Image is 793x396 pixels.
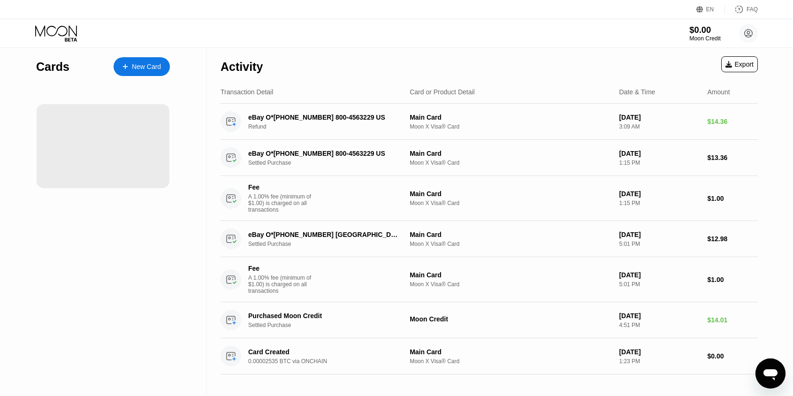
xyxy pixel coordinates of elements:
div: Main Card [410,150,611,157]
div: eBay O*[PHONE_NUMBER] 800-4563229 US [248,114,400,121]
div: 0.00002535 BTC via ONCHAIN [248,358,412,365]
div: A 1.00% fee (minimum of $1.00) is charged on all transactions [248,274,319,294]
div: Main Card [410,231,611,238]
div: Card or Product Detail [410,88,475,96]
div: Moon Credit [410,315,611,323]
div: $1.00 [707,276,758,283]
div: Transaction Detail [221,88,273,96]
div: Main Card [410,190,611,198]
div: [DATE] [619,348,700,356]
div: Export [721,56,758,72]
div: Refund [248,123,412,130]
div: eBay O*[PHONE_NUMBER] [GEOGRAPHIC_DATA][PERSON_NAME] [GEOGRAPHIC_DATA]Settled PurchaseMain CardMo... [221,221,758,257]
div: 5:01 PM [619,241,700,247]
div: Fee [248,183,314,191]
div: FAQ [747,6,758,13]
div: 4:51 PM [619,322,700,328]
div: Moon X Visa® Card [410,281,611,288]
div: Moon Credit [689,35,721,42]
div: Main Card [410,348,611,356]
div: FAQ [725,5,758,14]
div: Card Created [248,348,400,356]
div: $1.00 [707,195,758,202]
div: Purchased Moon Credit [248,312,400,320]
div: Fee [248,265,314,272]
div: Moon X Visa® Card [410,160,611,166]
div: [DATE] [619,150,700,157]
div: eBay O*[PHONE_NUMBER] [GEOGRAPHIC_DATA][PERSON_NAME] [GEOGRAPHIC_DATA] [248,231,400,238]
div: $14.36 [707,118,758,125]
div: Settled Purchase [248,160,412,166]
div: Card Created0.00002535 BTC via ONCHAINMain CardMoon X Visa® Card[DATE]1:23 PM$0.00 [221,338,758,374]
div: 1:15 PM [619,160,700,166]
div: Moon X Visa® Card [410,241,611,247]
div: Purchased Moon CreditSettled PurchaseMoon Credit[DATE]4:51 PM$14.01 [221,302,758,338]
div: $0.00 [707,352,758,360]
div: [DATE] [619,114,700,121]
div: Moon X Visa® Card [410,123,611,130]
div: Settled Purchase [248,241,412,247]
div: New Card [114,57,170,76]
div: $12.98 [707,235,758,243]
div: 3:09 AM [619,123,700,130]
div: Main Card [410,271,611,279]
div: 1:15 PM [619,200,700,206]
div: Activity [221,60,263,74]
div: FeeA 1.00% fee (minimum of $1.00) is charged on all transactionsMain CardMoon X Visa® Card[DATE]5... [221,257,758,302]
div: 5:01 PM [619,281,700,288]
div: Main Card [410,114,611,121]
div: Cards [36,60,69,74]
div: [DATE] [619,190,700,198]
div: [DATE] [619,231,700,238]
div: Amount [707,88,730,96]
div: Export [725,61,754,68]
div: Settled Purchase [248,322,412,328]
div: [DATE] [619,271,700,279]
div: $0.00 [689,25,721,35]
div: EN [706,6,714,13]
div: EN [696,5,725,14]
div: FeeA 1.00% fee (minimum of $1.00) is charged on all transactionsMain CardMoon X Visa® Card[DATE]1... [221,176,758,221]
div: Moon X Visa® Card [410,358,611,365]
div: Date & Time [619,88,655,96]
div: New Card [132,63,161,71]
div: eBay O*[PHONE_NUMBER] 800-4563229 USRefundMain CardMoon X Visa® Card[DATE]3:09 AM$14.36 [221,104,758,140]
div: Moon X Visa® Card [410,200,611,206]
div: eBay O*[PHONE_NUMBER] 800-4563229 USSettled PurchaseMain CardMoon X Visa® Card[DATE]1:15 PM$13.36 [221,140,758,176]
div: A 1.00% fee (minimum of $1.00) is charged on all transactions [248,193,319,213]
div: eBay O*[PHONE_NUMBER] 800-4563229 US [248,150,400,157]
iframe: Button to launch messaging window [755,358,785,388]
div: [DATE] [619,312,700,320]
div: 1:23 PM [619,358,700,365]
div: $14.01 [707,316,758,324]
div: $13.36 [707,154,758,161]
div: $0.00Moon Credit [689,25,721,42]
